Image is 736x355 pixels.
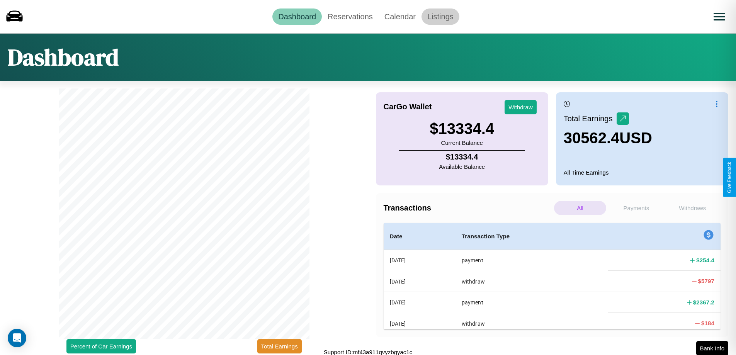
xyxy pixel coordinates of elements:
h4: $ 254.4 [696,256,714,264]
th: withdraw [456,313,608,334]
h3: $ 13334.4 [430,120,494,138]
p: Total Earnings [564,112,617,126]
p: All Time Earnings [564,167,721,178]
h4: Date [390,232,449,241]
button: Open menu [709,6,730,27]
a: Dashboard [272,8,322,25]
p: Available Balance [439,161,485,172]
a: Listings [422,8,459,25]
h4: Transaction Type [462,232,602,241]
a: Calendar [379,8,422,25]
p: Current Balance [430,138,494,148]
button: Withdraw [505,100,537,114]
h4: $ 2367.2 [693,298,714,306]
h4: $ 184 [701,319,714,327]
button: Percent of Car Earnings [66,339,136,353]
p: Payments [610,201,662,215]
th: [DATE] [384,250,456,271]
th: [DATE] [384,292,456,313]
a: Reservations [322,8,379,25]
h4: CarGo Wallet [384,102,432,111]
th: payment [456,250,608,271]
h1: Dashboard [8,41,119,73]
h4: $ 5797 [698,277,714,285]
th: payment [456,292,608,313]
h4: $ 13334.4 [439,153,485,161]
th: [DATE] [384,313,456,334]
th: withdraw [456,271,608,292]
button: Total Earnings [257,339,302,353]
div: Open Intercom Messenger [8,329,26,347]
p: Withdraws [666,201,719,215]
p: All [554,201,606,215]
th: [DATE] [384,271,456,292]
div: Give Feedback [727,162,732,193]
h3: 30562.4 USD [564,129,652,147]
h4: Transactions [384,204,552,212]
